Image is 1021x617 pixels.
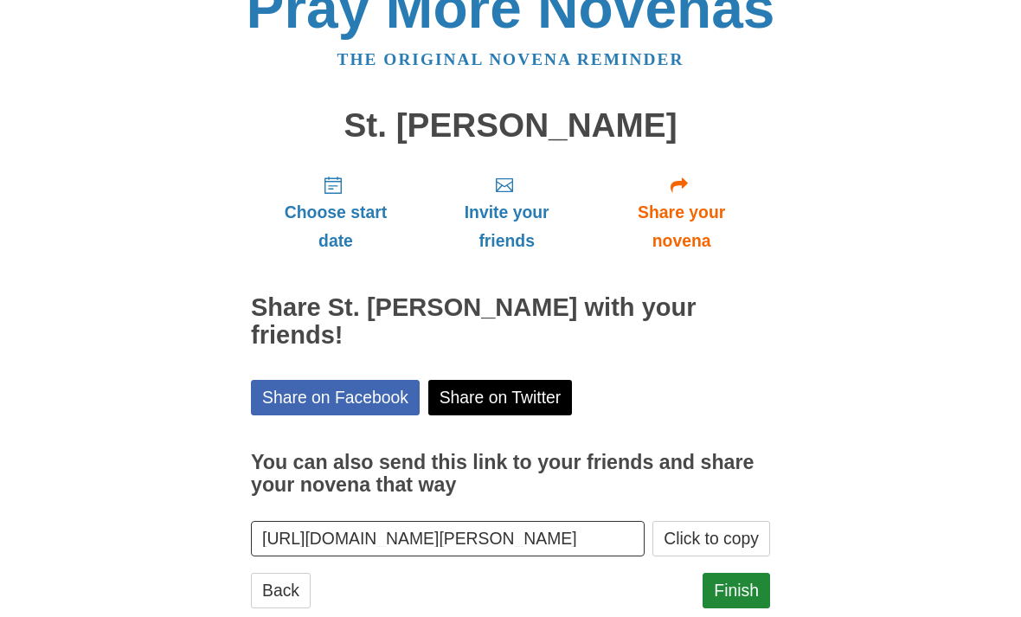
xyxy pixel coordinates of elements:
[652,521,770,556] button: Click to copy
[438,198,575,255] span: Invite your friends
[703,573,770,608] a: Finish
[251,294,770,350] h2: Share St. [PERSON_NAME] with your friends!
[593,161,770,264] a: Share your novena
[421,161,593,264] a: Invite your friends
[337,50,684,68] a: The original novena reminder
[610,198,753,255] span: Share your novena
[428,380,573,415] a: Share on Twitter
[251,107,770,145] h1: St. [PERSON_NAME]
[251,161,421,264] a: Choose start date
[268,198,403,255] span: Choose start date
[251,452,770,496] h3: You can also send this link to your friends and share your novena that way
[251,380,420,415] a: Share on Facebook
[251,573,311,608] a: Back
